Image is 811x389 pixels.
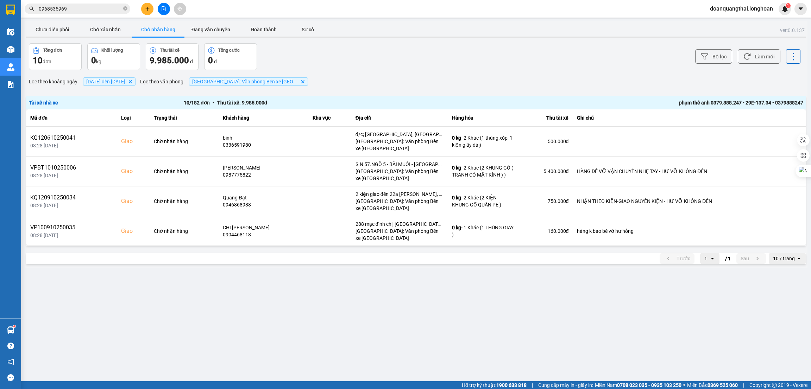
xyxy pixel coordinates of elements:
[356,198,444,212] div: [GEOGRAPHIC_DATA]: Văn phòng Bến xe [GEOGRAPHIC_DATA]
[29,78,78,85] span: Lọc theo khoảng ngày :
[356,228,444,242] div: [GEOGRAPHIC_DATA]: Văn phòng Bến xe [GEOGRAPHIC_DATA]
[710,256,715,261] svg: open
[351,109,448,127] th: Địa chỉ
[237,23,290,37] button: Hoàn thành
[30,172,113,179] div: 08:28 [DATE]
[177,6,182,11] span: aim
[204,43,257,70] button: Tổng cước0 đ
[39,5,122,13] input: Tìm tên, số ĐT hoặc mã đơn
[496,382,527,388] strong: 1900 633 818
[738,49,780,64] button: Làm mới
[13,325,15,327] sup: 1
[121,227,145,235] div: Giao
[796,255,796,262] input: Selected 10 / trang.
[522,138,569,145] div: 500.000 đ
[736,253,766,264] button: next page. current page 1 / 1
[154,228,214,235] div: Chờ nhận hàng
[101,48,123,53] div: Khối lượng
[83,77,136,86] span: 03/10/2025 đến 13/10/2025, close by backspace
[773,255,795,262] div: 10 / trang
[452,135,461,141] span: 0 kg
[7,326,14,334] img: warehouse-icon
[30,223,113,232] div: VP100910250035
[796,256,802,261] svg: open
[7,81,14,88] img: solution-icon
[140,78,184,85] span: Lọc theo văn phòng :
[174,3,186,15] button: aim
[223,194,304,201] div: Quang Đạt
[356,138,444,152] div: [GEOGRAPHIC_DATA]: Văn phòng Bến xe [GEOGRAPHIC_DATA]
[30,193,113,202] div: KQ120910250034
[448,109,518,127] th: Hàng hóa
[30,164,113,172] div: VPBT1010250006
[6,5,15,15] img: logo-vxr
[121,197,145,205] div: Giao
[26,23,79,37] button: Chưa điều phối
[86,79,125,84] span: 03/10/2025 đến 13/10/2025
[683,384,685,387] span: ⚪️
[30,232,113,239] div: 08:28 [DATE]
[522,168,569,175] div: 5.400.000 đ
[123,6,127,12] span: close-circle
[33,55,78,66] div: đơn
[210,100,217,106] span: •
[577,198,802,205] div: NHẬN THEO KIỆN-GIAO NGUYÊN KIỆN - HƯ VỠ KHÔNG ĐỀN
[189,77,308,86] span: Hải Phòng: Văn phòng Bến xe Thượng Lý, close by backspace
[132,23,184,37] button: Chờ nhận hàng
[26,109,117,127] th: Mã đơn
[452,224,514,238] div: - 1 Khác (1 THÙNG GIẤY )
[123,6,127,11] span: close-circle
[223,164,304,171] div: [PERSON_NAME]
[161,6,166,11] span: file-add
[704,255,707,262] div: 1
[798,6,804,12] span: caret-down
[223,231,304,238] div: 0904468118
[782,6,788,12] img: icon-new-feature
[660,253,694,264] button: previous page. current page 1 / 1
[30,134,113,142] div: KQ120610250041
[786,3,791,8] sup: 1
[117,109,150,127] th: Loại
[91,55,136,66] div: kg
[452,134,514,148] div: - 2 Khác (1 thùng xốp, 1 kiện giấy dài)
[356,168,444,182] div: [GEOGRAPHIC_DATA]: Văn phòng Bến xe [GEOGRAPHIC_DATA]
[462,381,527,389] span: Hỗ trợ kỹ thuật:
[452,194,514,208] div: - 2 Khác (2 KIỆN KHUNG GỖ QUẤN PE )
[538,381,593,389] span: Cung cấp máy in - giấy in:
[725,254,731,263] span: / 1
[150,55,195,66] div: đ
[743,381,744,389] span: |
[223,134,304,141] div: bình
[150,109,219,127] th: Trạng thái
[794,3,807,15] button: caret-down
[192,79,298,84] span: Hải Phòng: Văn phòng Bến xe Thượng Lý
[577,228,802,235] div: hàng k bao bể vỡ hư hỏng
[772,383,777,388] span: copyright
[30,142,113,149] div: 08:28 [DATE]
[356,161,444,168] div: S.N 57.NGÕ 5 - BÃI MUỐI - [GEOGRAPHIC_DATA] - [GEOGRAPHIC_DATA] - [GEOGRAPHIC_DATA]
[687,381,738,389] span: Miền Bắc
[141,3,153,15] button: plus
[146,43,199,70] button: Thu tài xế9.985.000 đ
[29,43,82,70] button: Tổng đơn10đơn
[128,79,132,84] svg: Delete
[577,168,802,175] div: HÀNG DỄ VỠ VẬN CHUYỂN NHẸ TAY - HƯ VỠ KHÔNG ĐỀN
[617,382,681,388] strong: 0708 023 035 - 0935 103 250
[150,56,189,65] span: 9.985.000
[522,228,569,235] div: 160.000 đ
[33,56,43,65] span: 10
[158,3,170,15] button: file-add
[154,198,214,205] div: Chờ nhận hàng
[708,382,738,388] strong: 0369 525 060
[7,28,14,36] img: warehouse-icon
[184,23,237,37] button: Đang vận chuyển
[223,224,304,231] div: CHỊ [PERSON_NAME]
[223,201,304,208] div: 0946868988
[91,56,96,65] span: 0
[7,374,14,381] span: message
[208,55,253,66] div: đ
[7,343,14,349] span: question-circle
[595,381,681,389] span: Miền Nam
[218,48,240,53] div: Tổng cước
[522,114,569,122] div: Thu tài xế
